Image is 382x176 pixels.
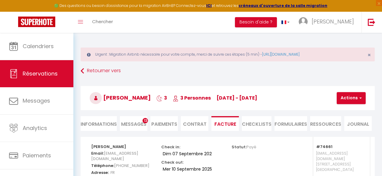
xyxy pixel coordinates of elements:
span: Payé [246,144,256,150]
strong: Email: [91,150,104,156]
strong: Téléphone: [91,163,114,168]
span: 13 [143,118,148,123]
p: Check out: [161,158,184,165]
span: × [368,51,371,59]
span: 3 [156,94,167,101]
li: FORMULAIRES [274,116,307,131]
strong: Adresse: [91,170,109,175]
span: [PERSON_NAME] [90,94,151,101]
a: créneaux d'ouverture de la salle migration [239,3,327,8]
p: Check in: [161,143,180,150]
div: Urgent : Migration Airbnb nécessaire pour votre compte, merci de suivre ces étapes (5 min) - [81,48,375,61]
li: Paiements [150,116,178,131]
a: ... [PERSON_NAME] [294,12,361,33]
button: Besoin d'aide ? [235,17,277,27]
span: [PERSON_NAME] [312,18,354,25]
span: 3 Personnes [173,94,211,101]
li: Contrat [181,116,208,131]
span: [DATE] - [DATE] [217,94,257,101]
span: Messages [23,97,50,104]
span: Chercher [92,18,113,25]
span: Analytics [23,124,47,132]
span: [EMAIL_ADDRESS][DOMAIN_NAME] [91,149,138,163]
span: [PHONE_NUMBER] [114,161,149,170]
button: Actions [337,92,366,104]
img: Super Booking [18,17,55,27]
button: Close [368,52,371,58]
a: [URL][DOMAIN_NAME] [262,52,300,57]
a: Retourner vers [81,66,375,76]
strong: [PERSON_NAME] [91,144,126,150]
span: Réservations [23,70,58,77]
span: Paiements [23,152,51,159]
strong: #74661 [316,144,332,150]
a: Chercher [88,12,117,33]
img: logout [368,18,375,26]
li: Facture [211,116,239,131]
li: Ressources [310,116,341,131]
img: ... [299,17,308,26]
li: Journal [344,116,372,131]
span: Calendriers [23,42,54,50]
li: Informations [81,116,117,131]
a: ICI [206,3,212,8]
span: Messages [121,121,146,128]
li: CHECKLISTS [242,116,271,131]
p: Statut: [232,143,256,150]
